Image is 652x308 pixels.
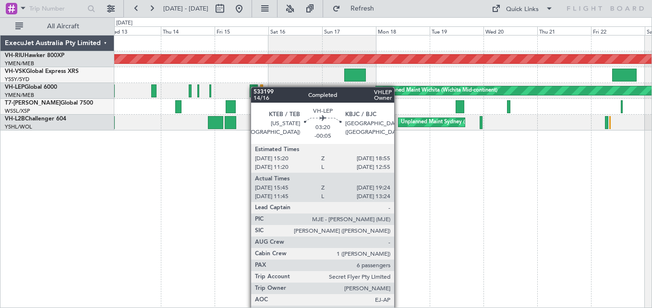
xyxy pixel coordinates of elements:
[5,84,57,90] a: VH-LEPGlobal 6000
[5,107,30,115] a: WSSL/XSP
[506,5,539,14] div: Quick Links
[107,26,161,35] div: Wed 13
[25,23,101,30] span: All Aircraft
[5,92,34,99] a: YMEN/MEB
[161,26,215,35] div: Thu 14
[5,84,24,90] span: VH-LEP
[342,5,383,12] span: Refresh
[537,26,591,35] div: Thu 21
[268,26,322,35] div: Sat 16
[5,123,32,130] a: YSHL/WOL
[163,4,208,13] span: [DATE] - [DATE]
[5,76,29,83] a: YSSY/SYD
[116,19,133,27] div: [DATE]
[483,26,537,35] div: Wed 20
[275,99,388,114] div: Planned Maint [GEOGRAPHIC_DATA] (Seletar)
[591,26,645,35] div: Fri 22
[376,26,430,35] div: Mon 18
[5,69,79,74] a: VH-VSKGlobal Express XRS
[11,19,104,34] button: All Aircraft
[322,26,376,35] div: Sun 17
[5,69,26,74] span: VH-VSK
[487,1,558,16] button: Quick Links
[5,60,34,67] a: YMEN/MEB
[430,26,483,35] div: Tue 19
[5,116,25,122] span: VH-L2B
[401,115,519,130] div: Unplanned Maint Sydney ([PERSON_NAME] Intl)
[328,1,386,16] button: Refresh
[5,100,60,106] span: T7-[PERSON_NAME]
[5,100,93,106] a: T7-[PERSON_NAME]Global 7500
[5,116,66,122] a: VH-L2BChallenger 604
[215,26,268,35] div: Fri 15
[5,53,24,59] span: VH-RIU
[5,53,64,59] a: VH-RIUHawker 800XP
[378,83,497,98] div: Unplanned Maint Wichita (Wichita Mid-continent)
[29,1,85,16] input: Trip Number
